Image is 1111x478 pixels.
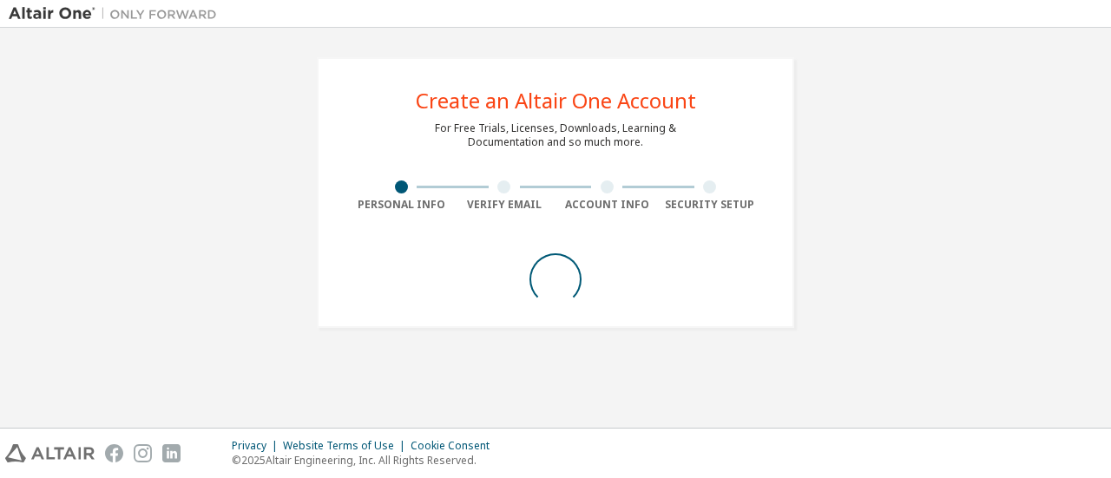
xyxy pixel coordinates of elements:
[659,198,762,212] div: Security Setup
[105,444,123,462] img: facebook.svg
[453,198,556,212] div: Verify Email
[283,439,411,453] div: Website Terms of Use
[5,444,95,462] img: altair_logo.svg
[232,453,500,468] p: © 2025 Altair Engineering, Inc. All Rights Reserved.
[9,5,226,23] img: Altair One
[555,198,659,212] div: Account Info
[134,444,152,462] img: instagram.svg
[232,439,283,453] div: Privacy
[416,90,696,111] div: Create an Altair One Account
[350,198,453,212] div: Personal Info
[411,439,500,453] div: Cookie Consent
[435,121,676,149] div: For Free Trials, Licenses, Downloads, Learning & Documentation and so much more.
[162,444,181,462] img: linkedin.svg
